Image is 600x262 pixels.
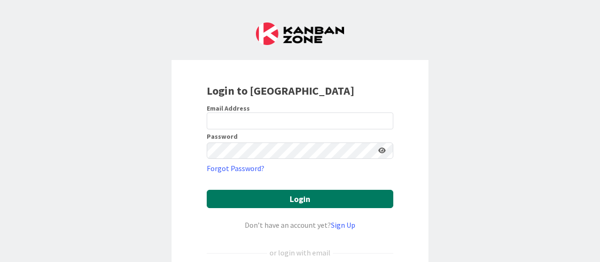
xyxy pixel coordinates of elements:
[207,104,250,112] label: Email Address
[331,220,355,230] a: Sign Up
[207,133,238,140] label: Password
[207,83,354,98] b: Login to [GEOGRAPHIC_DATA]
[207,190,393,208] button: Login
[267,247,333,258] div: or login with email
[256,22,344,45] img: Kanban Zone
[207,163,264,174] a: Forgot Password?
[207,219,393,231] div: Don’t have an account yet?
